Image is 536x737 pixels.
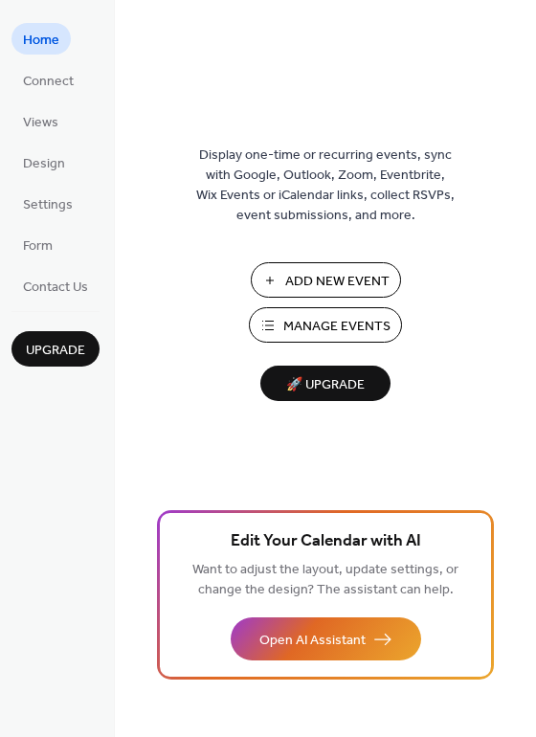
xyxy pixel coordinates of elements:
[23,72,74,92] span: Connect
[249,307,402,343] button: Manage Events
[23,31,59,51] span: Home
[11,105,70,137] a: Views
[272,372,379,398] span: 🚀 Upgrade
[11,229,64,260] a: Form
[260,366,391,401] button: 🚀 Upgrade
[11,331,100,367] button: Upgrade
[11,188,84,219] a: Settings
[11,270,100,301] a: Contact Us
[231,617,421,660] button: Open AI Assistant
[23,278,88,298] span: Contact Us
[259,631,366,651] span: Open AI Assistant
[285,272,390,292] span: Add New Event
[251,262,401,298] button: Add New Event
[192,557,458,603] span: Want to adjust the layout, update settings, or change the design? The assistant can help.
[11,23,71,55] a: Home
[11,64,85,96] a: Connect
[283,317,391,337] span: Manage Events
[23,113,58,133] span: Views
[23,195,73,215] span: Settings
[231,528,421,555] span: Edit Your Calendar with AI
[11,146,77,178] a: Design
[196,145,455,226] span: Display one-time or recurring events, sync with Google, Outlook, Zoom, Eventbrite, Wix Events or ...
[23,236,53,257] span: Form
[26,341,85,361] span: Upgrade
[23,154,65,174] span: Design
